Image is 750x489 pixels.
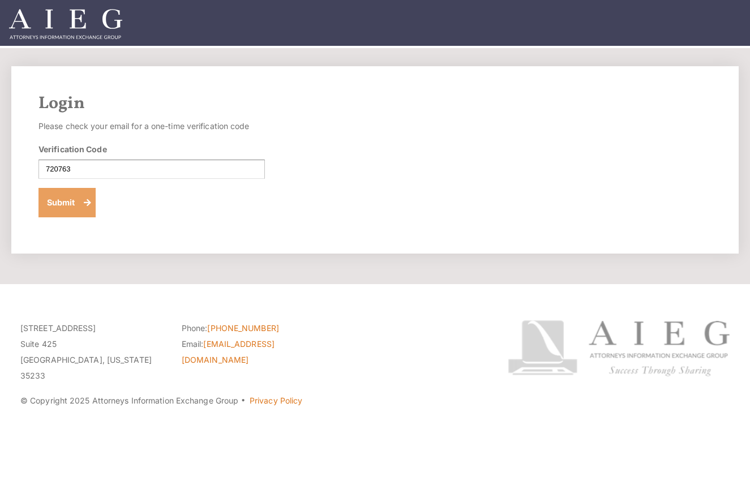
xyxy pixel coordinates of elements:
[38,143,107,155] label: Verification Code
[38,118,265,134] p: Please check your email for a one-time verification code
[207,323,278,333] a: [PHONE_NUMBER]
[20,320,165,384] p: [STREET_ADDRESS] Suite 425 [GEOGRAPHIC_DATA], [US_STATE] 35233
[182,336,326,368] li: Email:
[20,393,487,409] p: © Copyright 2025 Attorneys Information Exchange Group
[241,400,246,406] span: ·
[182,339,275,364] a: [EMAIL_ADDRESS][DOMAIN_NAME]
[182,320,326,336] li: Phone:
[250,396,302,405] a: Privacy Policy
[9,9,122,39] img: Attorneys Information Exchange Group
[38,93,712,114] h2: Login
[508,320,730,376] img: Attorneys Information Exchange Group logo
[38,188,96,217] button: Submit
